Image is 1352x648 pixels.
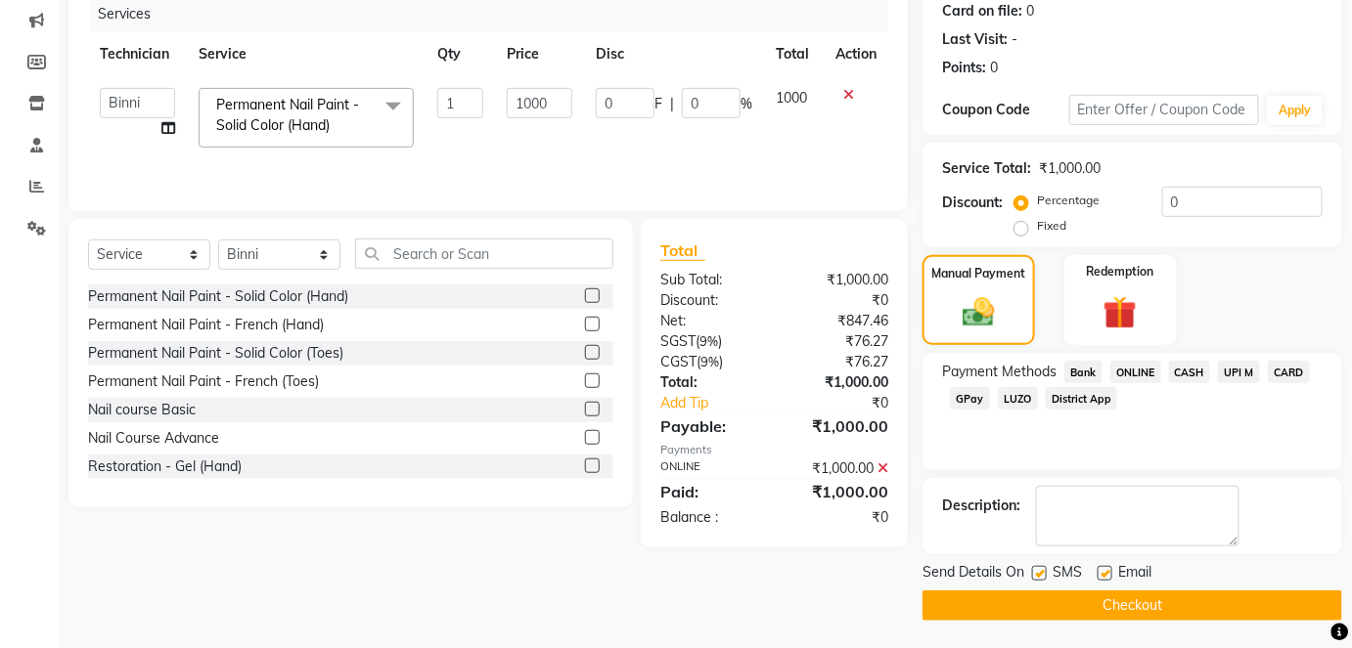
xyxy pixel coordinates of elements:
[1093,292,1148,334] img: _gift.svg
[1110,361,1161,383] span: ONLINE
[646,480,775,503] div: Paid:
[1218,361,1260,383] span: UPI M
[646,290,775,311] div: Discount:
[1118,562,1151,586] span: Email
[1087,263,1154,281] label: Redemption
[646,270,775,290] div: Sub Total:
[660,240,705,261] span: Total
[660,332,696,350] span: SGST
[998,387,1038,410] span: LUZO
[942,100,1069,120] div: Coupon Code
[646,311,775,331] div: Net:
[931,265,1025,282] label: Manual Payment
[660,353,697,370] span: CGST
[216,96,359,134] span: Permanent Nail Paint - Solid Color (Hand)
[1268,361,1310,383] span: CARD
[923,562,1024,586] span: Send Details On
[795,393,903,413] div: ₹0
[355,238,613,269] input: Search or Scan
[1267,96,1323,125] button: Apply
[670,94,674,114] span: |
[699,333,718,349] span: 9%
[88,32,187,76] th: Technician
[942,58,986,78] div: Points:
[426,32,495,76] th: Qty
[942,158,1031,179] div: Service Total:
[1037,217,1066,235] label: Fixed
[774,331,903,352] div: ₹76.27
[942,193,1003,213] div: Discount:
[646,393,795,413] a: Add Tip
[646,507,775,528] div: Balance :
[1037,192,1100,209] label: Percentage
[1064,361,1103,383] span: Bank
[776,89,807,107] span: 1000
[88,371,319,392] div: Permanent Nail Paint - French (Toes)
[1039,158,1101,179] div: ₹1,000.00
[1046,387,1118,410] span: District App
[774,480,903,503] div: ₹1,000.00
[942,362,1057,382] span: Payment Methods
[700,354,719,369] span: 9%
[774,270,903,290] div: ₹1,000.00
[88,315,324,335] div: Permanent Nail Paint - French (Hand)
[774,507,903,528] div: ₹0
[774,414,903,438] div: ₹1,000.00
[584,32,764,76] th: Disc
[923,590,1342,621] button: Checkout
[942,1,1022,22] div: Card on file:
[88,286,348,307] div: Permanent Nail Paint - Solid Color (Hand)
[646,458,775,479] div: ONLINE
[1069,95,1260,125] input: Enter Offer / Coupon Code
[88,400,196,420] div: Nail course Basic
[990,58,998,78] div: 0
[88,428,219,449] div: Nail Course Advance
[330,116,338,134] a: x
[88,343,343,364] div: Permanent Nail Paint - Solid Color (Toes)
[774,290,903,311] div: ₹0
[187,32,426,76] th: Service
[660,442,888,458] div: Payments
[741,94,752,114] span: %
[774,458,903,479] div: ₹1,000.00
[1012,29,1017,50] div: -
[942,496,1020,516] div: Description:
[950,387,990,410] span: GPay
[646,372,775,393] div: Total:
[646,331,775,352] div: ( )
[654,94,662,114] span: F
[774,352,903,372] div: ₹76.27
[824,32,888,76] th: Action
[1026,1,1034,22] div: 0
[646,352,775,372] div: ( )
[953,294,1005,331] img: _cash.svg
[1169,361,1211,383] span: CASH
[88,456,242,477] div: Restoration - Gel (Hand)
[495,32,584,76] th: Price
[764,32,824,76] th: Total
[774,372,903,393] div: ₹1,000.00
[942,29,1008,50] div: Last Visit:
[1053,562,1082,586] span: SMS
[774,311,903,331] div: ₹847.46
[646,414,775,438] div: Payable:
